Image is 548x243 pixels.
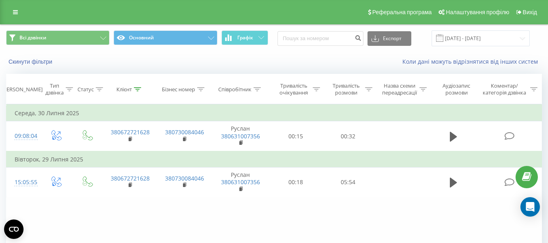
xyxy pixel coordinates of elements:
td: 00:18 [270,168,322,198]
span: Всі дзвінки [19,34,46,41]
button: Open CMP widget [4,219,24,239]
div: Статус [77,86,94,93]
button: Всі дзвінки [6,30,110,45]
div: [PERSON_NAME] [2,86,43,93]
div: 09:08:04 [15,128,32,144]
input: Пошук за номером [277,31,363,46]
div: Бізнес номер [162,86,195,93]
div: Тривалість розмови [329,82,363,96]
td: 00:15 [270,121,322,151]
span: Реферальна програма [372,9,432,15]
div: Співробітник [218,86,251,93]
span: Вихід [523,9,537,15]
span: Графік [237,35,253,41]
button: Скинути фільтри [6,58,56,65]
td: Руслан [211,121,270,151]
a: 380730084046 [165,128,204,136]
td: Середа, 30 Липня 2025 [6,105,542,121]
a: 380672721628 [111,174,150,182]
div: Клієнт [116,86,132,93]
span: Налаштування профілю [446,9,509,15]
div: Тип дзвінка [45,82,64,96]
div: Коментар/категорія дзвінка [481,82,528,96]
button: Основний [114,30,217,45]
div: 15:05:55 [15,174,32,190]
a: 380672721628 [111,128,150,136]
td: 05:54 [322,168,374,198]
button: Експорт [367,31,411,46]
button: Графік [221,30,268,45]
div: Open Intercom Messenger [520,197,540,217]
div: Аудіозапис розмови [436,82,477,96]
a: 380730084046 [165,174,204,182]
a: 380631007356 [221,132,260,140]
td: 00:32 [322,121,374,151]
a: 380631007356 [221,178,260,186]
a: Коли дані можуть відрізнятися вiд інших систем [402,58,542,65]
td: Руслан [211,168,270,198]
div: Тривалість очікування [277,82,311,96]
td: Вівторок, 29 Липня 2025 [6,151,542,168]
div: Назва схеми переадресації [382,82,417,96]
